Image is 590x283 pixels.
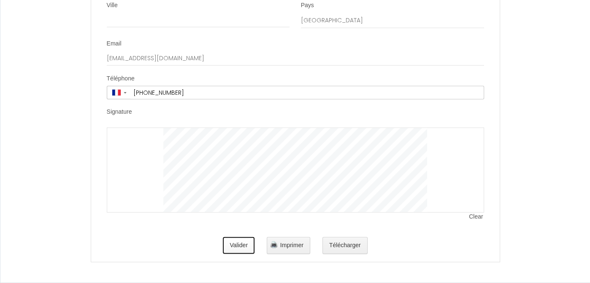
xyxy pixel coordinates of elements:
button: Valider [223,237,254,254]
img: printer.png [271,241,277,248]
label: Ville [107,1,118,10]
button: Télécharger [322,237,368,254]
label: Signature [107,108,132,116]
input: +33 6 12 34 56 78 [130,86,484,99]
span: Clear [469,213,484,221]
label: Pays [301,1,314,10]
span: ▼ [123,91,127,94]
label: Téléphone [107,75,135,83]
span: Imprimer [280,242,303,248]
button: Imprimer [267,237,310,254]
label: Email [107,40,122,48]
